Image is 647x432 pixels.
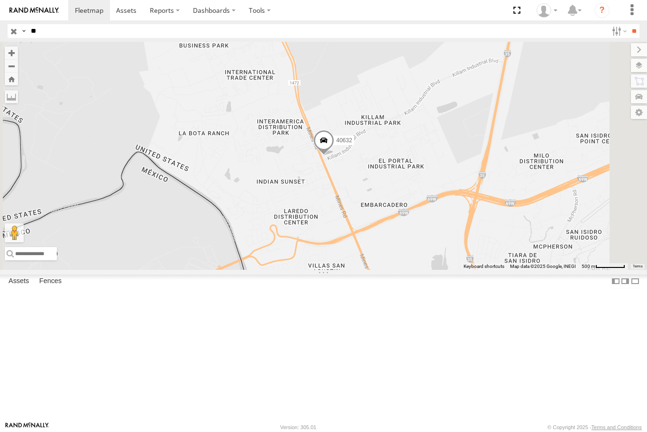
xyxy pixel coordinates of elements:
[608,24,629,38] label: Search Filter Options
[5,90,18,103] label: Measure
[594,3,610,18] i: ?
[547,424,642,430] div: © Copyright 2025 -
[35,275,66,288] label: Fences
[464,263,504,270] button: Keyboard shortcuts
[280,424,316,430] div: Version: 305.01
[5,423,49,432] a: Visit our Website
[592,424,642,430] a: Terms and Conditions
[20,24,27,38] label: Search Query
[620,275,630,288] label: Dock Summary Table to the Right
[5,223,24,242] button: Drag Pegman onto the map to open Street View
[579,263,628,270] button: Map Scale: 500 m per 59 pixels
[633,264,643,268] a: Terms
[4,275,34,288] label: Assets
[630,275,640,288] label: Hide Summary Table
[5,46,18,59] button: Zoom in
[5,73,18,85] button: Zoom Home
[336,137,352,144] span: 40632
[582,264,595,269] span: 500 m
[9,7,59,14] img: rand-logo.svg
[631,106,647,119] label: Map Settings
[5,59,18,73] button: Zoom out
[533,3,561,18] div: Caseta Laredo TX
[510,264,576,269] span: Map data ©2025 Google, INEGI
[611,275,620,288] label: Dock Summary Table to the Left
